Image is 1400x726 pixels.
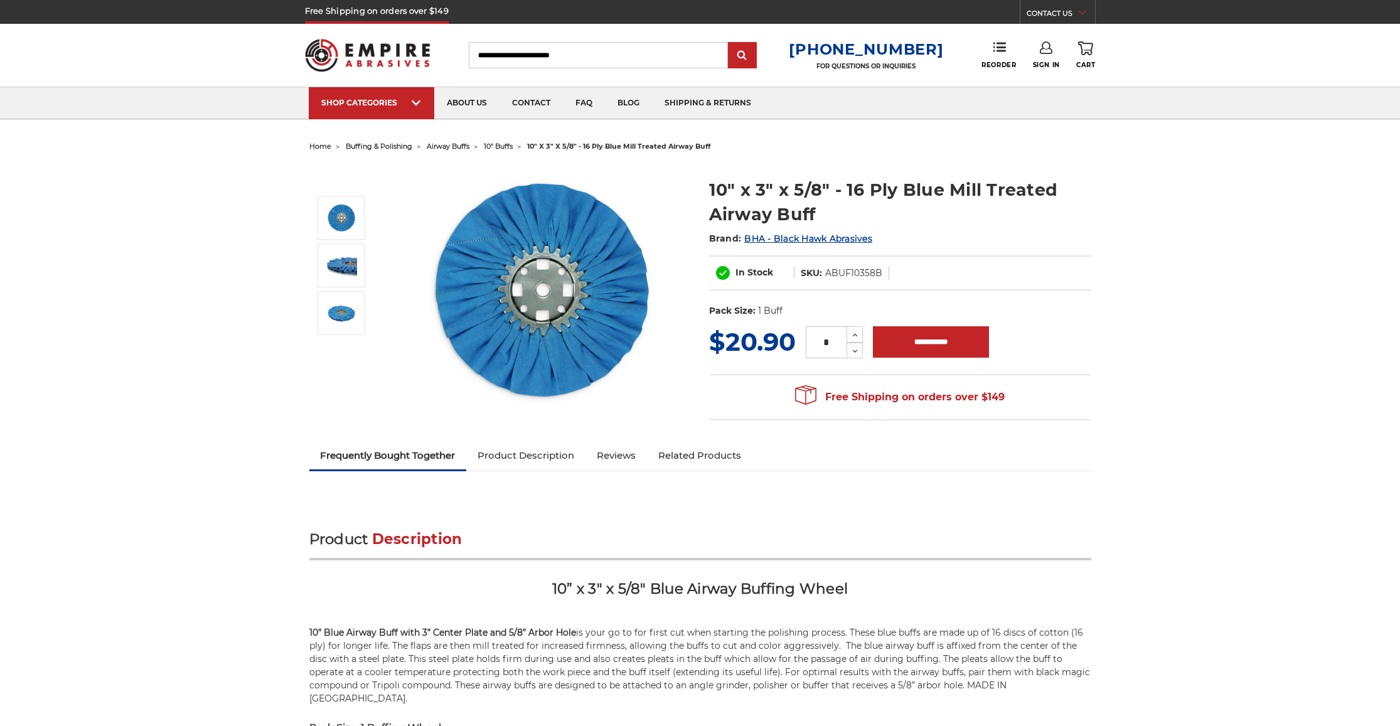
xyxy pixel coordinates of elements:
a: Product Description [466,442,585,469]
span: Product [309,530,368,548]
a: Reviews [585,442,647,469]
a: CONTACT US [1027,6,1095,24]
img: Empire Abrasives [305,31,430,80]
dd: 1 Buff [758,304,783,318]
a: shipping & returns [652,87,764,119]
div: SHOP CATEGORIES [321,98,422,107]
h1: 10" x 3" x 5/8" - 16 Ply Blue Mill Treated Airway Buff [709,178,1091,227]
span: Cart [1076,61,1095,69]
span: Free Shipping on orders over $149 [795,385,1005,410]
a: BHA - Black Hawk Abrasives [744,233,872,244]
a: buffing & polishing [346,142,412,151]
a: about us [434,87,500,119]
dd: ABUF10358B [825,267,882,280]
a: blog [605,87,652,119]
a: 10" buffs [484,142,513,151]
img: 10 inch blue treated airway buffing wheel [417,164,668,415]
img: 10 inch blue mill treated airway buff [326,297,357,329]
input: Submit [730,43,755,68]
dt: Pack Size: [709,304,756,318]
span: 10" x 3" x 5/8" - 16 ply blue mill treated airway buff [527,142,710,151]
h2: 10” x 3" x 5/8" Blue Airway Buffing Wheel [309,579,1091,607]
a: faq [563,87,605,119]
p: FOR QUESTIONS OR INQUIRIES [789,62,943,70]
dt: SKU: [801,267,822,280]
strong: 10” Blue Airway Buff with 3” Center Plate and 5/8” Arbor Hole [309,627,576,638]
img: 10" x 3" x 5/8" - 16 Ply Blue Mill Treated Airway Buff [326,250,357,281]
a: home [309,142,331,151]
span: Brand: [709,233,742,244]
a: [PHONE_NUMBER] [789,40,943,58]
a: Cart [1076,41,1095,69]
a: Frequently Bought Together [309,442,467,469]
span: Description [372,530,462,548]
a: airway buffs [427,142,469,151]
span: Reorder [981,61,1016,69]
span: Sign In [1033,61,1060,69]
p: is your go to for first cut when starting the polishing process. These blue buffs are made up of ... [309,626,1091,705]
span: $20.90 [709,326,796,357]
img: 10 inch blue treated airway buffing wheel [326,202,357,233]
a: Related Products [647,442,752,469]
a: contact [500,87,563,119]
span: In Stock [735,267,773,278]
a: Reorder [981,41,1016,68]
